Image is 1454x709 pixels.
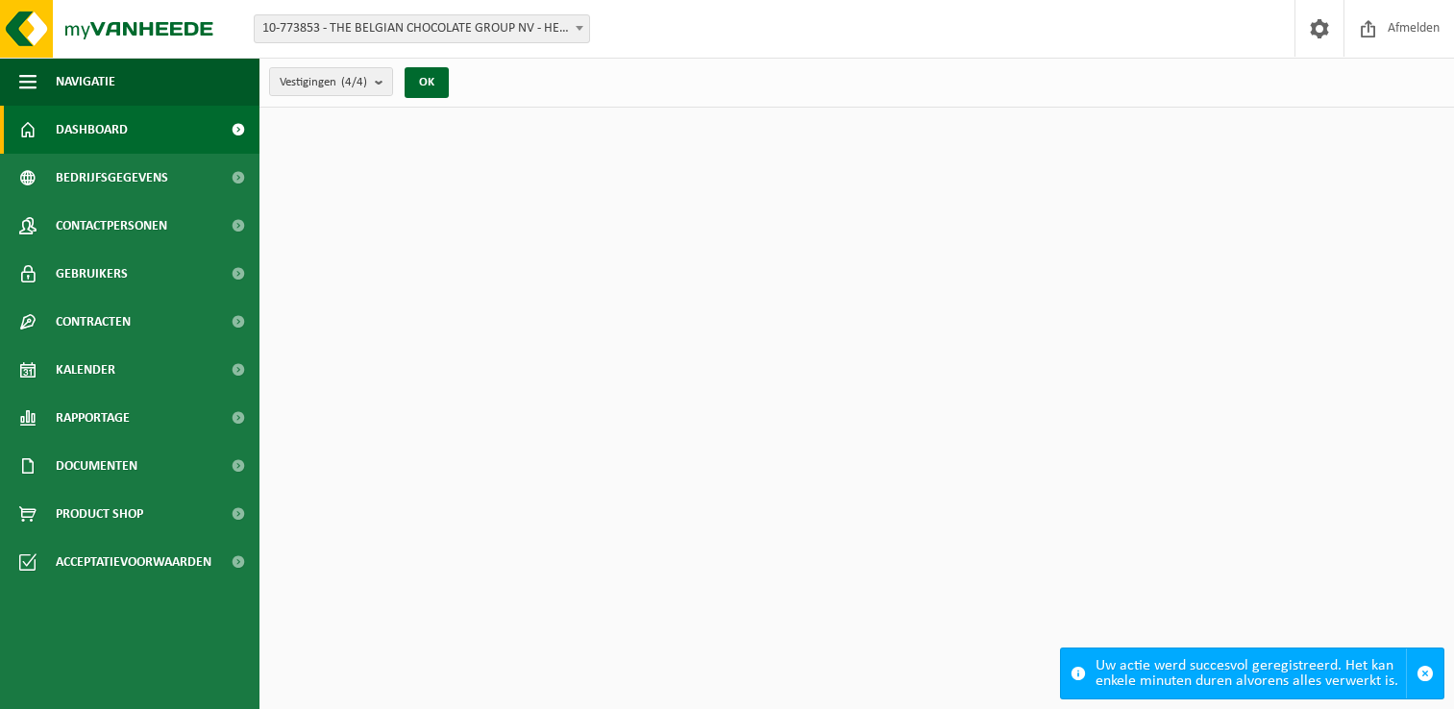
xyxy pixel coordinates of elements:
[56,202,167,250] span: Contactpersonen
[405,67,449,98] button: OK
[56,346,115,394] span: Kalender
[56,106,128,154] span: Dashboard
[56,394,130,442] span: Rapportage
[56,154,168,202] span: Bedrijfsgegevens
[1096,648,1406,698] div: Uw actie werd succesvol geregistreerd. Het kan enkele minuten duren alvorens alles verwerkt is.
[254,14,590,43] span: 10-773853 - THE BELGIAN CHOCOLATE GROUP NV - HERENTALS
[341,76,367,88] count: (4/4)
[56,298,131,346] span: Contracten
[56,250,128,298] span: Gebruikers
[56,442,137,490] span: Documenten
[56,490,143,538] span: Product Shop
[56,58,115,106] span: Navigatie
[280,68,367,97] span: Vestigingen
[269,67,393,96] button: Vestigingen(4/4)
[56,538,211,586] span: Acceptatievoorwaarden
[255,15,589,42] span: 10-773853 - THE BELGIAN CHOCOLATE GROUP NV - HERENTALS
